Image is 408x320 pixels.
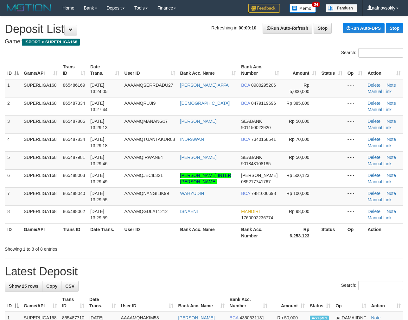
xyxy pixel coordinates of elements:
[118,294,176,312] th: User ID: activate to sort column ascending
[367,197,392,202] a: Manual Link
[42,281,61,292] a: Copy
[270,294,307,312] th: Amount: activate to sort column ascending
[5,79,21,97] td: 1
[124,137,175,142] span: AAAAMQTUANTAKUR88
[124,83,173,88] span: AAAAMQSERRDADU27
[386,119,396,124] a: Note
[21,133,60,151] td: SUPERLIGA168
[124,173,163,178] span: AAAAMQJECIL321
[63,155,85,160] span: 865487981
[88,223,122,242] th: Date Trans.
[176,294,227,312] th: Bank Acc. Name: activate to sort column ascending
[367,83,380,88] a: Delete
[60,294,87,312] th: Trans ID: activate to sort column ascending
[90,173,108,184] span: [DATE] 13:29:49
[241,125,271,130] span: Copy 901150022920 to clipboard
[367,155,380,160] a: Delete
[290,83,309,94] span: Rp 5,000,000
[290,4,316,13] img: Button%20Memo.svg
[345,205,365,223] td: - - -
[21,223,60,242] th: Game/API
[386,209,396,214] a: Note
[386,155,396,160] a: Note
[319,61,345,79] th: Status: activate to sort column ascending
[180,83,229,88] a: [PERSON_NAME] AFFA
[241,215,273,220] span: Copy 1760002236774 to clipboard
[367,107,392,112] a: Manual Link
[90,83,108,94] span: [DATE] 13:24:05
[5,187,21,205] td: 7
[61,281,79,292] a: CSV
[333,294,368,312] th: Op: activate to sort column ascending
[180,191,204,196] a: WAHYUDIN
[282,223,319,242] th: Rp 6.253.123
[90,155,108,166] span: [DATE] 13:29:46
[241,173,277,178] span: [PERSON_NAME]
[239,61,282,79] th: Bank Acc. Number: activate to sort column ascending
[65,284,74,289] span: CSV
[263,23,312,34] a: Run Auto-Refresh
[341,48,403,58] label: Search:
[251,101,276,106] span: Copy 0479119696 to clipboard
[248,4,280,13] img: Feedback.jpg
[180,173,231,184] a: [PERSON_NAME] INTER [PERSON_NAME]
[386,101,396,106] a: Note
[239,25,256,30] strong: 00:00:10
[345,79,365,97] td: - - -
[367,161,392,166] a: Manual Link
[124,209,168,214] span: AAAAMQGULAT1212
[5,61,21,79] th: ID: activate to sort column descending
[180,101,230,106] a: [DEMOGRAPHIC_DATA]
[21,61,60,79] th: Game/API: activate to sort column ascending
[180,137,204,142] a: INDRAWAN
[63,173,85,178] span: 865488003
[345,115,365,133] td: - - -
[5,97,21,115] td: 2
[345,61,365,79] th: Op: activate to sort column ascending
[307,294,333,312] th: Status: activate to sort column ascending
[124,155,163,160] span: AAAAMQIRWAN84
[386,137,396,142] a: Note
[21,169,60,187] td: SUPERLIGA168
[90,137,108,148] span: [DATE] 13:29:18
[251,137,276,142] span: Copy 7340158541 to clipboard
[319,223,345,242] th: Status
[21,151,60,169] td: SUPERLIGA168
[365,223,403,242] th: Action
[63,191,85,196] span: 865488040
[386,173,396,178] a: Note
[178,223,239,242] th: Bank Acc. Name
[341,281,403,290] label: Search:
[367,137,380,142] a: Delete
[63,137,85,142] span: 865487834
[345,169,365,187] td: - - -
[345,133,365,151] td: - - -
[365,61,403,79] th: Action: activate to sort column ascending
[326,4,357,12] img: panduan.png
[367,89,392,94] a: Manual Link
[358,48,403,58] input: Search:
[5,294,21,312] th: ID: activate to sort column descending
[60,61,88,79] th: Trans ID: activate to sort column ascending
[312,2,320,7] span: 34
[367,101,380,106] a: Delete
[5,265,403,278] h1: Latest Deposit
[63,101,85,106] span: 865487334
[251,191,276,196] span: Copy 7481006698 to clipboard
[122,223,178,242] th: User ID
[367,143,392,148] a: Manual Link
[22,39,80,46] span: ISPORT > SUPERLIGA168
[241,191,250,196] span: BCA
[180,155,217,160] a: [PERSON_NAME]
[21,79,60,97] td: SUPERLIGA168
[178,61,239,79] th: Bank Acc. Name: activate to sort column ascending
[5,151,21,169] td: 5
[345,223,365,242] th: Op
[5,169,21,187] td: 6
[122,61,178,79] th: User ID: activate to sort column ascending
[5,205,21,223] td: 8
[369,294,403,312] th: Action: activate to sort column ascending
[289,209,309,214] span: Rp 98,000
[367,191,380,196] a: Delete
[5,39,403,45] h4: Game:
